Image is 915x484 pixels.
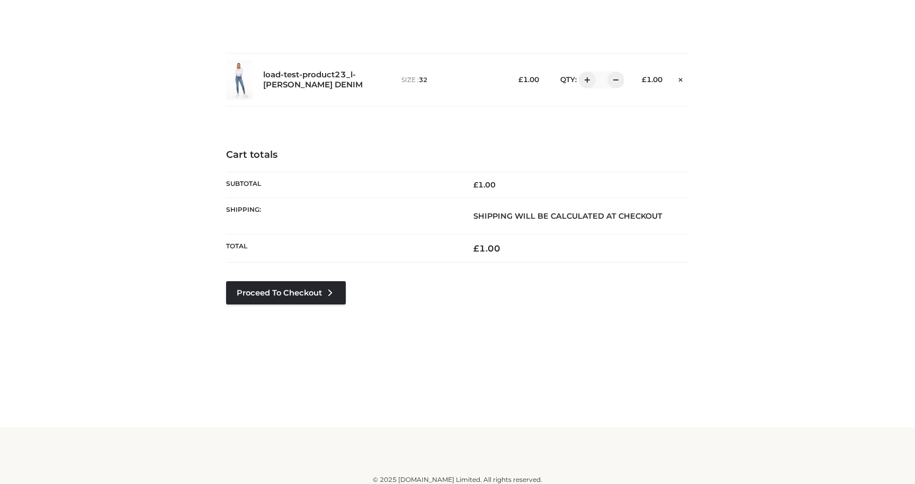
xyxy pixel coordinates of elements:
th: Subtotal [226,172,457,198]
span: £ [473,180,478,190]
div: QTY: [550,71,621,88]
a: load-test-product23_l-[PERSON_NAME] DENIM [263,70,378,90]
p: size : [401,75,497,85]
span: £ [518,75,523,84]
bdi: 1.00 [473,243,500,254]
h4: Cart totals [226,149,689,161]
span: 32 [419,76,427,84]
th: Total [226,235,457,263]
a: Remove this item [673,71,689,85]
bdi: 1.00 [642,75,662,84]
img: load-test-product23_l-PARKER SMITH DENIM - 32 [226,60,253,100]
span: £ [642,75,647,84]
bdi: 1.00 [473,180,496,190]
bdi: 1.00 [518,75,539,84]
strong: Shipping will be calculated at checkout [473,211,662,221]
th: Shipping: [226,198,457,234]
span: £ [473,243,479,254]
a: Proceed to Checkout [226,281,346,304]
